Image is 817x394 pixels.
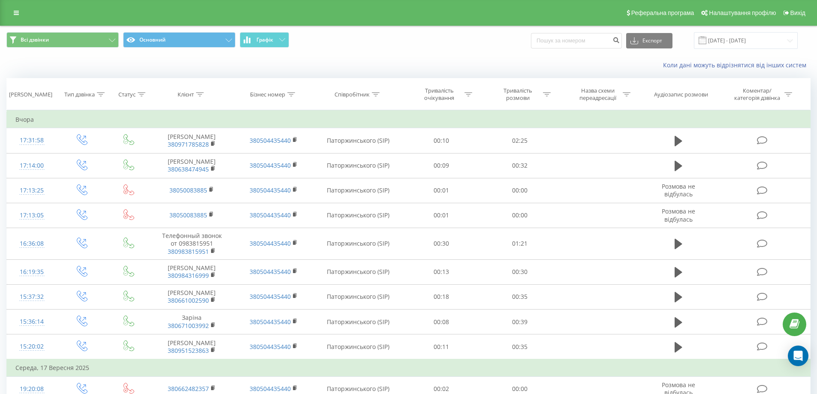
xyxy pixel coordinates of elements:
[256,37,273,43] span: Графік
[314,153,402,178] td: Паторжинського (SIP)
[662,207,695,223] span: Розмова не відбулась
[15,289,48,305] div: 15:37:32
[250,211,291,219] a: 380504435440
[250,385,291,393] a: 380504435440
[15,132,48,149] div: 17:31:58
[314,284,402,309] td: Паторжинського (SIP)
[15,207,48,224] div: 17:13:05
[481,178,559,203] td: 00:00
[402,178,481,203] td: 00:01
[123,32,235,48] button: Основний
[21,36,49,43] span: Всі дзвінки
[402,128,481,153] td: 00:10
[335,91,370,98] div: Співробітник
[314,259,402,284] td: Паторжинського (SIP)
[168,385,209,393] a: 380662482357
[481,128,559,153] td: 02:25
[402,228,481,260] td: 00:30
[168,140,209,148] a: 380971785828
[314,203,402,228] td: Паторжинського (SIP)
[575,87,621,102] div: Назва схеми переадресації
[250,186,291,194] a: 380504435440
[250,343,291,351] a: 380504435440
[250,136,291,144] a: 380504435440
[151,334,232,360] td: [PERSON_NAME]
[481,334,559,360] td: 00:35
[402,284,481,309] td: 00:18
[402,203,481,228] td: 00:01
[481,228,559,260] td: 01:21
[662,182,695,198] span: Розмова не відбулась
[178,91,194,98] div: Клієнт
[481,310,559,334] td: 00:39
[481,259,559,284] td: 00:30
[151,284,232,309] td: [PERSON_NAME]
[250,318,291,326] a: 380504435440
[15,182,48,199] div: 17:13:25
[168,165,209,173] a: 380638474945
[151,128,232,153] td: [PERSON_NAME]
[402,153,481,178] td: 00:09
[9,91,52,98] div: [PERSON_NAME]
[416,87,462,102] div: Тривалість очікування
[151,259,232,284] td: [PERSON_NAME]
[314,310,402,334] td: Паторжинського (SIP)
[15,157,48,174] div: 17:14:00
[15,235,48,252] div: 16:36:08
[64,91,95,98] div: Тип дзвінка
[481,153,559,178] td: 00:32
[732,87,782,102] div: Коментар/категорія дзвінка
[118,91,136,98] div: Статус
[168,247,209,256] a: 380983815951
[151,310,232,334] td: Заріна
[168,296,209,304] a: 380661002590
[250,91,285,98] div: Бізнес номер
[631,9,694,16] span: Реферальна програма
[314,228,402,260] td: Паторжинського (SIP)
[6,32,119,48] button: Всі дзвінки
[481,203,559,228] td: 00:00
[7,111,811,128] td: Вчора
[314,178,402,203] td: Паторжинського (SIP)
[481,284,559,309] td: 00:35
[250,161,291,169] a: 380504435440
[790,9,805,16] span: Вихід
[240,32,289,48] button: Графік
[169,211,207,219] a: 38050083885
[168,271,209,280] a: 380984316999
[15,264,48,280] div: 16:19:35
[250,268,291,276] a: 380504435440
[402,310,481,334] td: 00:08
[168,346,209,355] a: 380951523863
[626,33,672,48] button: Експорт
[663,61,811,69] a: Коли дані можуть відрізнятися вiд інших систем
[15,338,48,355] div: 15:20:02
[788,346,808,366] div: Open Intercom Messenger
[314,128,402,153] td: Паторжинського (SIP)
[151,153,232,178] td: [PERSON_NAME]
[168,322,209,330] a: 380671003992
[250,239,291,247] a: 380504435440
[495,87,541,102] div: Тривалість розмови
[709,9,776,16] span: Налаштування профілю
[169,186,207,194] a: 38050083885
[7,359,811,376] td: Середа, 17 Вересня 2025
[531,33,622,48] input: Пошук за номером
[15,313,48,330] div: 15:36:14
[654,91,708,98] div: Аудіозапис розмови
[402,334,481,360] td: 00:11
[250,292,291,301] a: 380504435440
[402,259,481,284] td: 00:13
[314,334,402,360] td: Паторжинського (SIP)
[151,228,232,260] td: Телефонный звонок от 0983815951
